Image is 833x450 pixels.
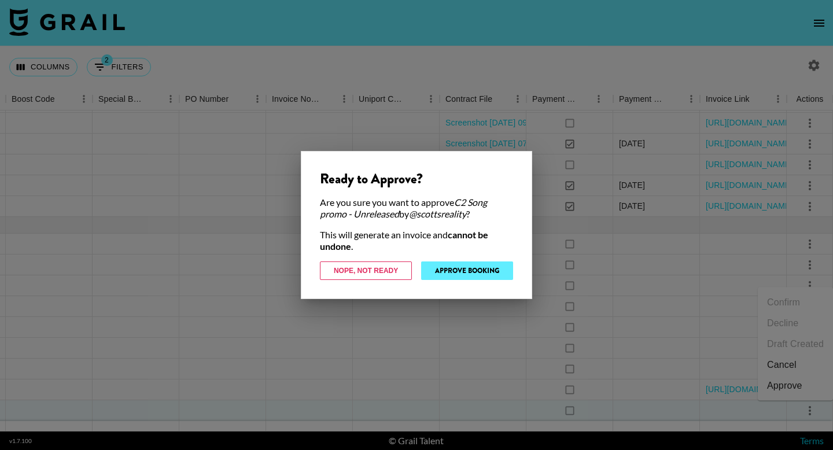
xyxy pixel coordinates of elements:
div: Ready to Approve? [320,170,513,187]
div: This will generate an invoice and . [320,229,513,252]
em: @ scottsreality [409,208,466,219]
strong: cannot be undone [320,229,488,252]
em: C2 Song promo - Unreleased [320,197,487,219]
button: Nope, Not Ready [320,261,412,280]
button: Approve Booking [421,261,513,280]
div: Are you sure you want to approve by ? [320,197,513,220]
